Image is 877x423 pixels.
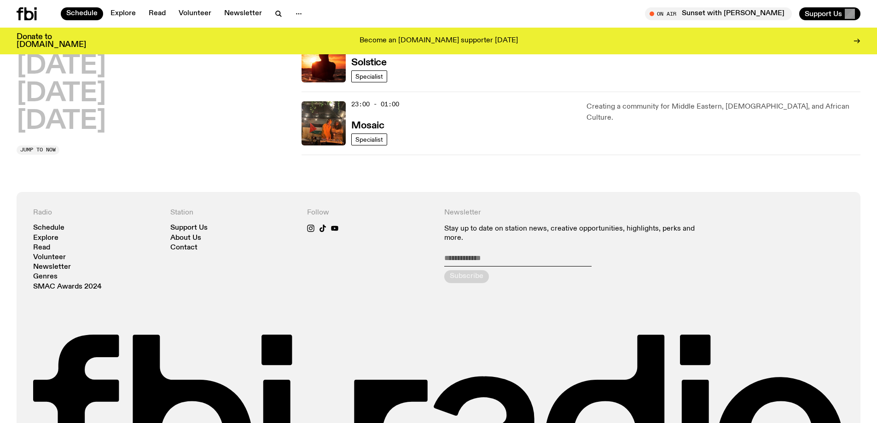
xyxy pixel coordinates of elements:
[17,109,106,134] button: [DATE]
[587,101,860,123] p: Creating a community for Middle Eastern, [DEMOGRAPHIC_DATA], and African Culture.
[351,119,384,131] a: Mosaic
[360,37,518,45] p: Become an [DOMAIN_NAME] supporter [DATE]
[444,270,489,283] button: Subscribe
[302,38,346,82] img: A girl standing in the ocean as waist level, staring into the rise of the sun.
[302,101,346,145] img: Tommy and Jono Playing at a fundraiser for Palestine
[170,209,296,217] h4: Station
[351,121,384,131] h3: Mosaic
[33,264,71,271] a: Newsletter
[33,284,102,290] a: SMAC Awards 2024
[33,254,66,261] a: Volunteer
[655,10,787,17] span: Tune in live
[17,81,106,107] button: [DATE]
[805,10,842,18] span: Support Us
[17,145,59,155] button: Jump to now
[799,7,860,20] button: Support Us
[351,58,386,68] h3: Solstice
[307,209,433,217] h4: Follow
[33,235,58,242] a: Explore
[351,100,399,109] span: 23:00 - 01:00
[444,209,707,217] h4: Newsletter
[645,7,792,20] button: On AirSunset with [PERSON_NAME]
[351,133,387,145] a: Specialist
[33,273,58,280] a: Genres
[17,33,86,49] h3: Donate to [DOMAIN_NAME]
[33,244,50,251] a: Read
[33,225,64,232] a: Schedule
[61,7,103,20] a: Schedule
[351,56,386,68] a: Solstice
[170,244,197,251] a: Contact
[143,7,171,20] a: Read
[351,70,387,82] a: Specialist
[33,209,159,217] h4: Radio
[219,7,267,20] a: Newsletter
[355,73,383,80] span: Specialist
[105,7,141,20] a: Explore
[355,136,383,143] span: Specialist
[20,147,56,152] span: Jump to now
[170,235,201,242] a: About Us
[444,225,707,242] p: Stay up to date on station news, creative opportunities, highlights, perks and more.
[173,7,217,20] a: Volunteer
[17,54,106,80] button: [DATE]
[170,225,208,232] a: Support Us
